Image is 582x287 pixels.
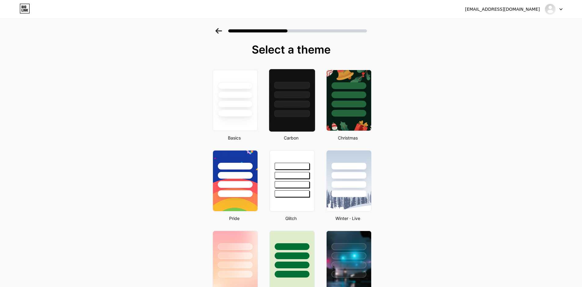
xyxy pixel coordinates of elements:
div: Basics [211,135,258,141]
div: Pride [211,215,258,222]
div: Select a theme [210,43,372,56]
div: Winter · Live [324,215,372,222]
div: Glitch [268,215,315,222]
div: Christmas [324,135,372,141]
img: barca to [544,3,556,15]
div: Carbon [268,135,315,141]
div: [EMAIL_ADDRESS][DOMAIN_NAME] [465,6,540,13]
